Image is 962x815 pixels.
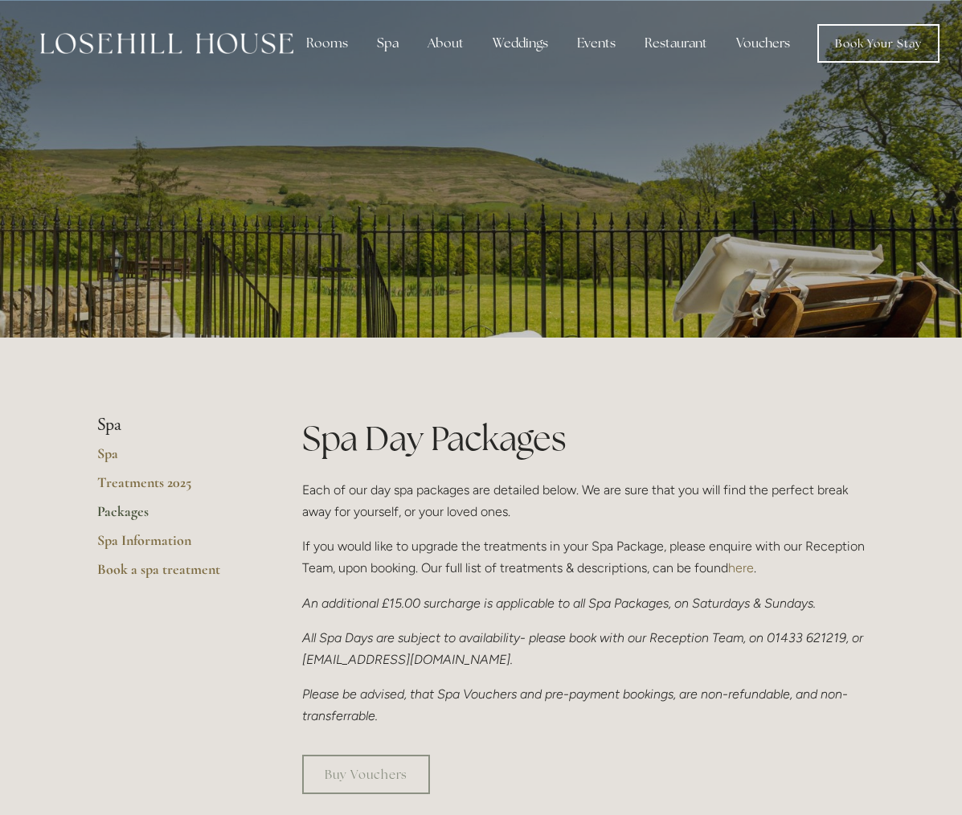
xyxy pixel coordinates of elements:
div: Weddings [480,27,561,59]
div: Rooms [293,27,361,59]
a: Spa [97,444,251,473]
em: An additional £15.00 surcharge is applicable to all Spa Packages, on Saturdays & Sundays. [302,596,816,611]
a: Packages [97,502,251,531]
p: If you would like to upgrade the treatments in your Spa Package, please enquire with our Receptio... [302,535,866,579]
h1: Spa Day Packages [302,415,866,462]
em: All Spa Days are subject to availability- please book with our Reception Team, on 01433 621219, o... [302,630,866,667]
div: Restaurant [632,27,720,59]
a: Spa Information [97,531,251,560]
a: Vouchers [723,27,803,59]
img: Losehill House [40,33,293,54]
a: Treatments 2025 [97,473,251,502]
div: About [415,27,477,59]
p: Each of our day spa packages are detailed below. We are sure that you will find the perfect break... [302,479,866,522]
div: Events [564,27,628,59]
em: Please be advised, that Spa Vouchers and pre-payment bookings, are non-refundable, and non-transf... [302,686,848,723]
a: Book a spa treatment [97,560,251,589]
a: Buy Vouchers [302,755,430,794]
a: Book Your Stay [817,24,939,63]
div: Spa [364,27,411,59]
a: here [728,560,754,575]
li: Spa [97,415,251,436]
